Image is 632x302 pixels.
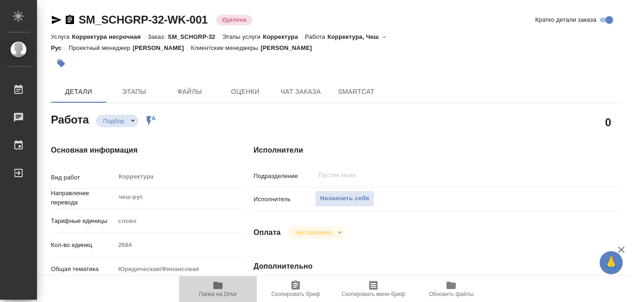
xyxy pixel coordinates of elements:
[293,228,334,236] button: Не оплачена
[600,251,623,274] button: 🙏
[288,226,345,239] div: Подбор
[260,44,319,51] p: [PERSON_NAME]
[199,291,237,297] span: Папка на Drive
[254,195,315,204] p: Исполнитель
[112,86,156,98] span: Этапы
[115,261,243,277] div: Юридическая/Финансовая
[271,291,320,297] span: Скопировать бриф
[51,53,71,74] button: Добавить тэг
[254,145,622,156] h4: Исполнители
[318,170,570,181] input: Пустое поле
[51,33,72,40] p: Услуга
[605,114,611,130] h2: 0
[51,189,115,207] p: Направление перевода
[254,172,315,181] p: Подразделение
[148,33,167,40] p: Заказ:
[51,173,115,182] p: Вид работ
[254,227,281,238] h4: Оплата
[603,253,619,272] span: 🙏
[179,276,257,302] button: Папка на Drive
[51,111,89,127] h2: Работа
[79,13,208,26] a: SM_SCHGRP-32-WK-001
[315,191,374,207] button: Назначить себя
[115,213,243,229] div: слово
[115,238,243,252] input: Пустое поле
[72,33,148,40] p: Корректура несрочная
[100,117,127,125] button: Подбор
[51,265,115,274] p: Общая тематика
[222,15,247,25] p: Удалена
[320,193,369,204] span: Назначить себя
[257,276,335,302] button: Скопировать бриф
[133,44,191,51] p: [PERSON_NAME]
[168,33,223,40] p: SM_SCHGRP-32
[305,33,328,40] p: Работа
[167,86,212,98] span: Файлы
[51,216,115,226] p: Тарифные единицы
[335,276,412,302] button: Скопировать мини-бриф
[96,115,138,127] div: Подбор
[263,33,305,40] p: Корректура
[223,86,267,98] span: Оценки
[51,14,62,25] button: Скопировать ссылку для ЯМессенджера
[279,86,323,98] span: Чат заказа
[64,14,75,25] button: Скопировать ссылку
[51,145,217,156] h4: Основная информация
[191,44,261,51] p: Клиентские менеджеры
[254,261,622,272] h4: Дополнительно
[334,86,378,98] span: SmartCat
[412,276,490,302] button: Обновить файлы
[535,15,596,25] span: Кратко детали заказа
[429,291,474,297] span: Обновить файлы
[341,291,405,297] span: Скопировать мини-бриф
[68,44,132,51] p: Проектный менеджер
[56,86,101,98] span: Детали
[51,240,115,250] p: Кол-во единиц
[222,33,263,40] p: Этапы услуги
